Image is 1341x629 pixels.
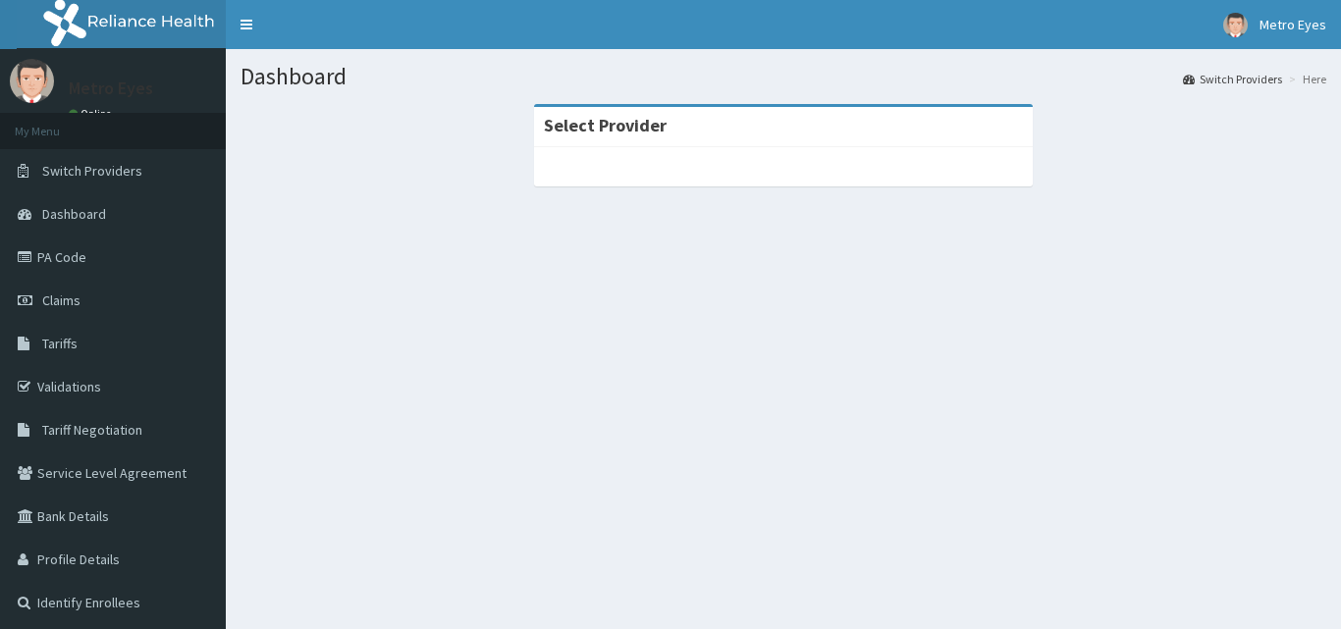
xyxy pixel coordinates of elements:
span: Claims [42,291,80,309]
span: Switch Providers [42,162,142,180]
a: Switch Providers [1183,71,1282,87]
li: Here [1284,71,1326,87]
span: Metro Eyes [1260,16,1326,33]
h1: Dashboard [241,64,1326,89]
p: Metro Eyes [69,79,153,97]
span: Tariffs [42,335,78,352]
span: Dashboard [42,205,106,223]
strong: Select Provider [544,114,667,136]
span: Tariff Negotiation [42,421,142,439]
img: User Image [1223,13,1248,37]
img: User Image [10,59,54,103]
a: Online [69,107,116,121]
